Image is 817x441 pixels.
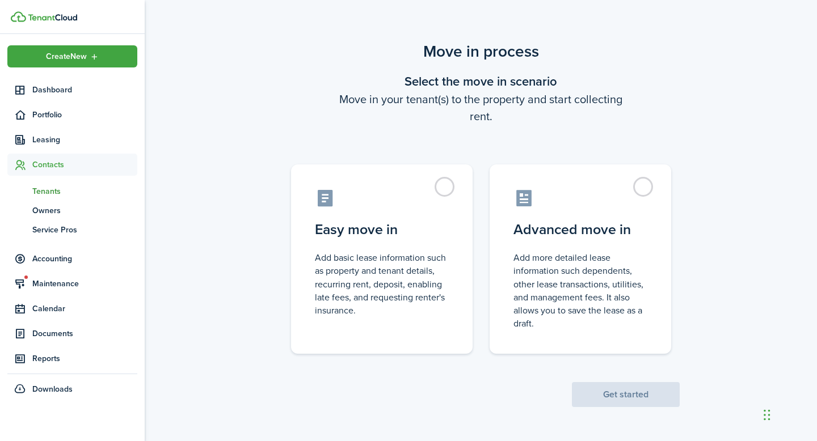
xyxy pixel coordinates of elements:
a: Dashboard [7,79,137,101]
control-radio-card-description: Add basic lease information such as property and tenant details, recurring rent, deposit, enablin... [315,251,449,317]
span: Contacts [32,159,137,171]
span: Owners [32,205,137,217]
iframe: Chat Widget [760,387,817,441]
wizard-step-header-title: Select the move in scenario [283,72,680,91]
a: Service Pros [7,220,137,239]
span: Maintenance [32,278,137,290]
button: Open menu [7,45,137,67]
span: Tenants [32,185,137,197]
span: Create New [46,53,87,61]
control-radio-card-title: Advanced move in [513,219,647,240]
span: Portfolio [32,109,137,121]
span: Dashboard [32,84,137,96]
control-radio-card-title: Easy move in [315,219,449,240]
img: TenantCloud [11,11,26,22]
a: Reports [7,347,137,370]
wizard-step-header-description: Move in your tenant(s) to the property and start collecting rent. [283,91,680,125]
span: Reports [32,353,137,364]
span: Leasing [32,134,137,146]
a: Owners [7,201,137,220]
span: Accounting [32,253,137,265]
scenario-title: Move in process [283,40,680,63]
span: Service Pros [32,224,137,236]
div: Drag [764,398,770,432]
img: TenantCloud [28,14,77,21]
a: Tenants [7,181,137,201]
control-radio-card-description: Add more detailed lease information such dependents, other lease transactions, utilities, and man... [513,251,647,330]
span: Downloads [32,383,73,395]
span: Documents [32,328,137,340]
span: Calendar [32,303,137,315]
